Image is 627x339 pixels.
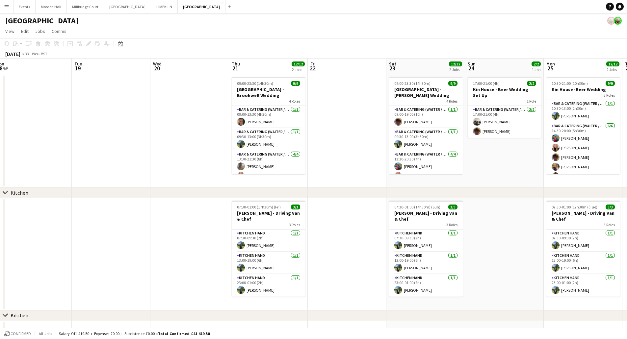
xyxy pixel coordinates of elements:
[38,331,53,336] span: All jobs
[18,27,31,36] a: Edit
[59,331,210,336] div: Salary £41 419.50 + Expenses £0.00 + Subsistence £0.00 =
[158,331,210,336] span: Total Confirmed £41 419.50
[104,0,151,13] button: [GEOGRAPHIC_DATA]
[3,330,32,337] button: Confirmed
[614,17,622,25] app-user-avatar: Staffing Manager
[11,312,28,319] div: Kitchen
[3,27,17,36] a: View
[5,28,14,34] span: View
[35,28,45,34] span: Jobs
[36,0,67,13] button: Morden Hall
[607,17,615,25] app-user-avatar: Staffing Manager
[49,27,69,36] a: Comms
[67,0,104,13] button: Millbridge Court
[5,16,79,26] h1: [GEOGRAPHIC_DATA]
[11,189,28,196] div: Kitchen
[5,51,20,57] div: [DATE]
[13,0,36,13] button: Events
[52,28,66,34] span: Comms
[41,51,47,56] div: BST
[178,0,225,13] button: [GEOGRAPHIC_DATA]
[33,27,48,36] a: Jobs
[151,0,178,13] button: LIMEKILN
[11,331,31,336] span: Confirmed
[21,28,29,34] span: Edit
